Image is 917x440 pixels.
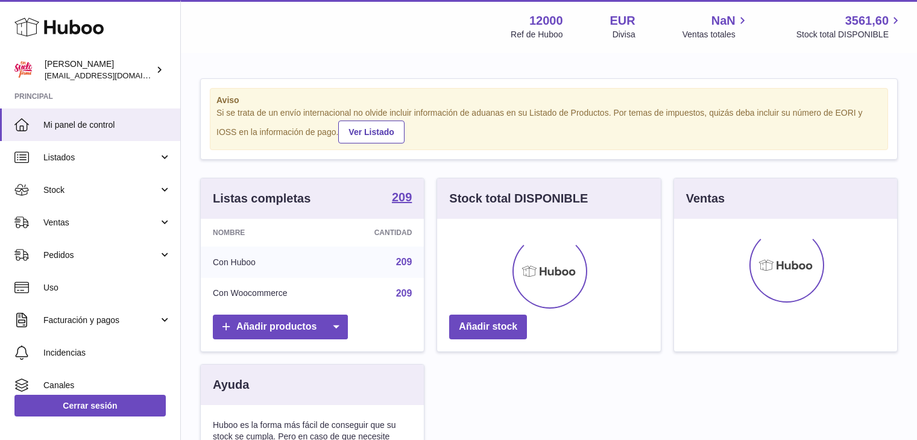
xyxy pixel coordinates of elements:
a: Cerrar sesión [14,395,166,416]
span: Ventas totales [682,29,749,40]
a: 209 [396,288,412,298]
img: mar@ensuelofirme.com [14,61,33,79]
h3: Ayuda [213,377,249,393]
h3: Stock total DISPONIBLE [449,190,588,207]
strong: EUR [610,13,635,29]
div: Ref de Huboo [511,29,562,40]
span: [EMAIL_ADDRESS][DOMAIN_NAME] [45,71,177,80]
h3: Listas completas [213,190,310,207]
div: Si se trata de un envío internacional no olvide incluir información de aduanas en su Listado de P... [216,107,881,143]
a: Añadir productos [213,315,348,339]
span: Mi panel de control [43,119,171,131]
a: Ver Listado [338,121,404,143]
td: Con Woocommerce [201,278,338,309]
a: NaN Ventas totales [682,13,749,40]
span: NaN [711,13,736,29]
span: Pedidos [43,250,159,261]
span: Stock total DISPONIBLE [796,29,903,40]
h3: Ventas [686,190,725,207]
a: 3561,60 Stock total DISPONIBLE [796,13,903,40]
span: Canales [43,380,171,391]
span: Facturación y pagos [43,315,159,326]
span: Uso [43,282,171,294]
span: Incidencias [43,347,171,359]
span: Stock [43,184,159,196]
div: [PERSON_NAME] [45,58,153,81]
span: Listados [43,152,159,163]
th: Cantidad [338,219,424,247]
a: 209 [392,191,412,206]
strong: Aviso [216,95,881,106]
a: 209 [396,257,412,267]
div: Divisa [613,29,635,40]
td: Con Huboo [201,247,338,278]
th: Nombre [201,219,338,247]
strong: 209 [392,191,412,203]
span: Ventas [43,217,159,228]
span: 3561,60 [845,13,889,29]
a: Añadir stock [449,315,527,339]
strong: 12000 [529,13,563,29]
